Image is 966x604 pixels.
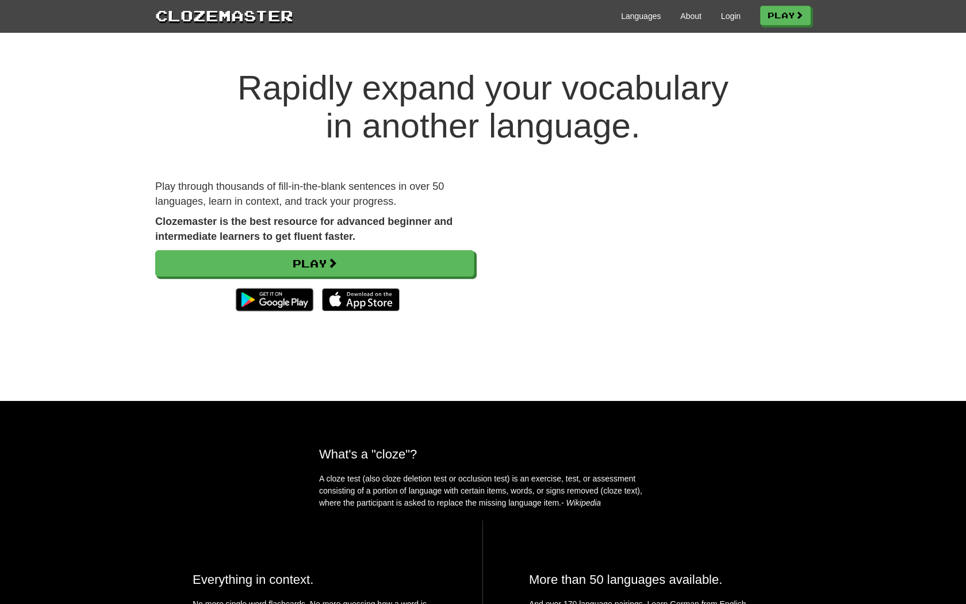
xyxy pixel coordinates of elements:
[621,10,661,22] a: Languages
[155,179,474,209] p: Play through thousands of fill-in-the-blank sentences in over 50 languages, learn in context, and...
[193,572,436,587] h2: Everything in context.
[319,447,647,461] h2: What's a "cloze"?
[155,216,453,242] strong: Clozemaster is the best resource for advanced beginner and intermediate learners to get fluent fa...
[155,5,293,26] a: Clozemaster
[721,10,741,22] a: Login
[529,572,773,587] h2: More than 50 languages available.
[561,498,601,507] em: - Wikipedia
[155,250,474,277] a: Play
[230,282,319,317] img: Get it on Google Play
[319,473,647,509] p: A cloze test (also cloze deletion test or occlusion test) is an exercise, test, or assessment con...
[680,10,701,22] a: About
[322,288,400,311] img: Download_on_the_App_Store_Badge_US-UK_135x40-25178aeef6eb6b83b96f5f2d004eda3bffbb37122de64afbaef7...
[760,6,811,25] a: Play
